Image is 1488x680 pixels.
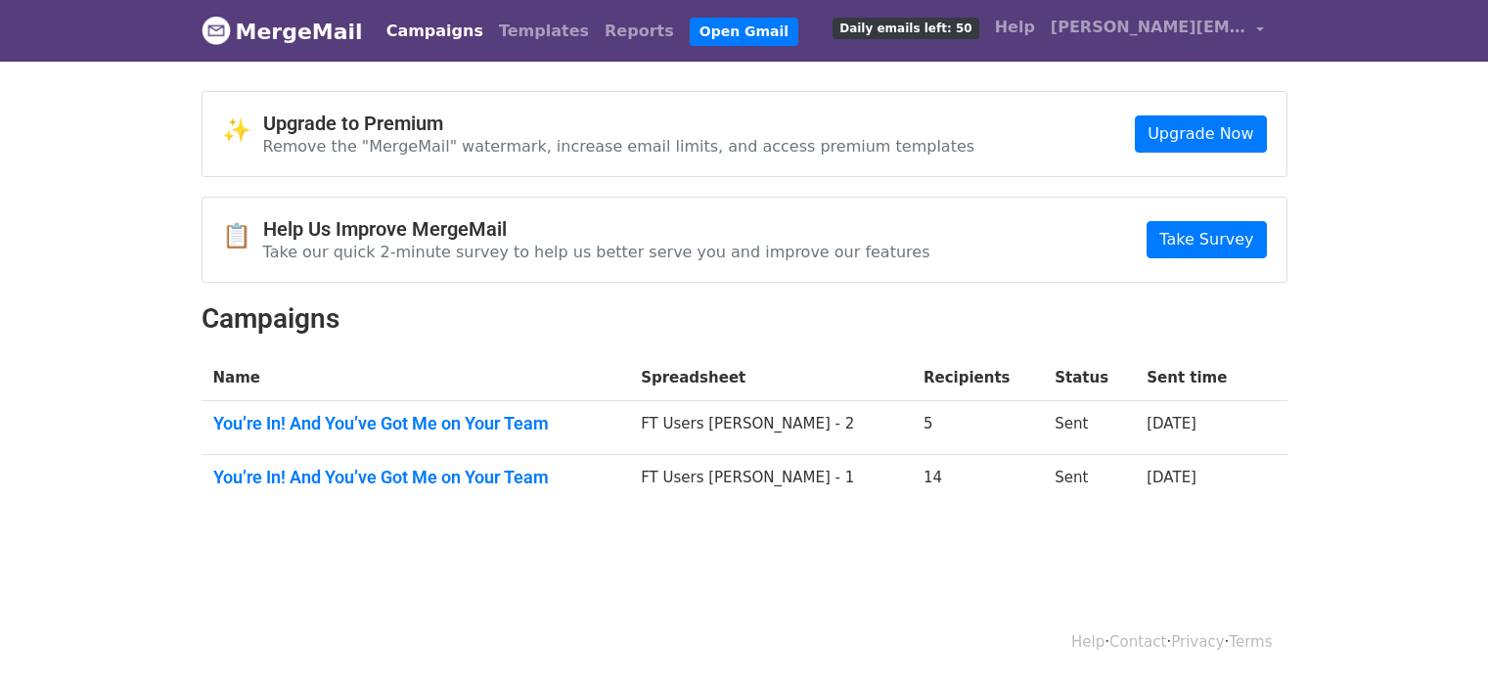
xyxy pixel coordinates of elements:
[202,16,231,45] img: MergeMail logo
[1043,8,1272,54] a: [PERSON_NAME][EMAIL_ADDRESS]
[202,302,1287,336] h2: Campaigns
[1147,415,1196,432] a: [DATE]
[690,18,798,46] a: Open Gmail
[912,401,1043,455] td: 5
[912,355,1043,401] th: Recipients
[202,11,363,52] a: MergeMail
[1135,115,1266,153] a: Upgrade Now
[213,467,618,488] a: You’re In! And You’ve Got Me on Your Team
[263,217,930,241] h4: Help Us Improve MergeMail
[912,454,1043,507] td: 14
[629,454,912,507] td: FT Users [PERSON_NAME] - 1
[1043,454,1135,507] td: Sent
[597,12,682,51] a: Reports
[1051,16,1246,39] span: [PERSON_NAME][EMAIL_ADDRESS]
[1147,221,1266,258] a: Take Survey
[825,8,986,47] a: Daily emails left: 50
[379,12,491,51] a: Campaigns
[213,413,618,434] a: You’re In! And You’ve Got Me on Your Team
[1229,633,1272,651] a: Terms
[987,8,1043,47] a: Help
[1109,633,1166,651] a: Contact
[1071,633,1105,651] a: Help
[629,401,912,455] td: FT Users [PERSON_NAME] - 2
[1135,355,1259,401] th: Sent time
[1147,469,1196,486] a: [DATE]
[202,355,630,401] th: Name
[222,116,263,145] span: ✨
[1043,401,1135,455] td: Sent
[833,18,978,39] span: Daily emails left: 50
[263,242,930,262] p: Take our quick 2-minute survey to help us better serve you and improve our features
[1171,633,1224,651] a: Privacy
[263,112,975,135] h4: Upgrade to Premium
[491,12,597,51] a: Templates
[629,355,912,401] th: Spreadsheet
[263,136,975,157] p: Remove the "MergeMail" watermark, increase email limits, and access premium templates
[1043,355,1135,401] th: Status
[222,222,263,250] span: 📋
